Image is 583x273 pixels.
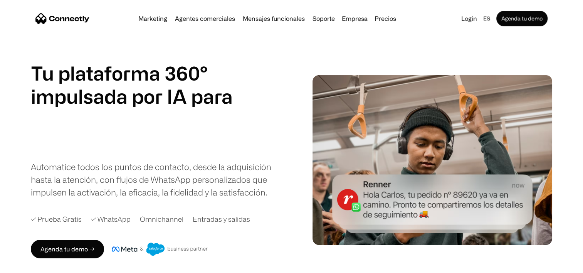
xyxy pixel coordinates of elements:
div: carousel [31,108,208,154]
div: es [480,13,495,24]
a: Soporte [309,15,338,22]
a: Marketing [135,15,170,22]
img: Insignia de socio comercial de Meta y Salesforce. [112,243,208,256]
div: ✓ WhatsApp [91,214,131,224]
div: Empresa [339,13,370,24]
a: Mensajes funcionales [240,15,308,22]
a: Agentes comerciales [172,15,238,22]
aside: Language selected: Español [8,259,46,270]
a: Agenda tu demo → [31,240,104,258]
ul: Language list [15,260,46,270]
div: Entradas y salidas [193,214,250,224]
a: home [35,13,89,24]
h1: Tu plataforma 360° impulsada por IA para [31,62,233,108]
a: Agenda tu demo [496,11,548,26]
a: Login [458,13,480,24]
a: Precios [371,15,399,22]
div: Automatice todos los puntos de contacto, desde la adquisición hasta la atención, con flujos de Wh... [31,160,274,199]
div: Omnichannel [140,214,183,224]
div: ✓ Prueba Gratis [31,214,82,224]
div: Empresa [342,13,368,24]
div: es [483,13,490,24]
